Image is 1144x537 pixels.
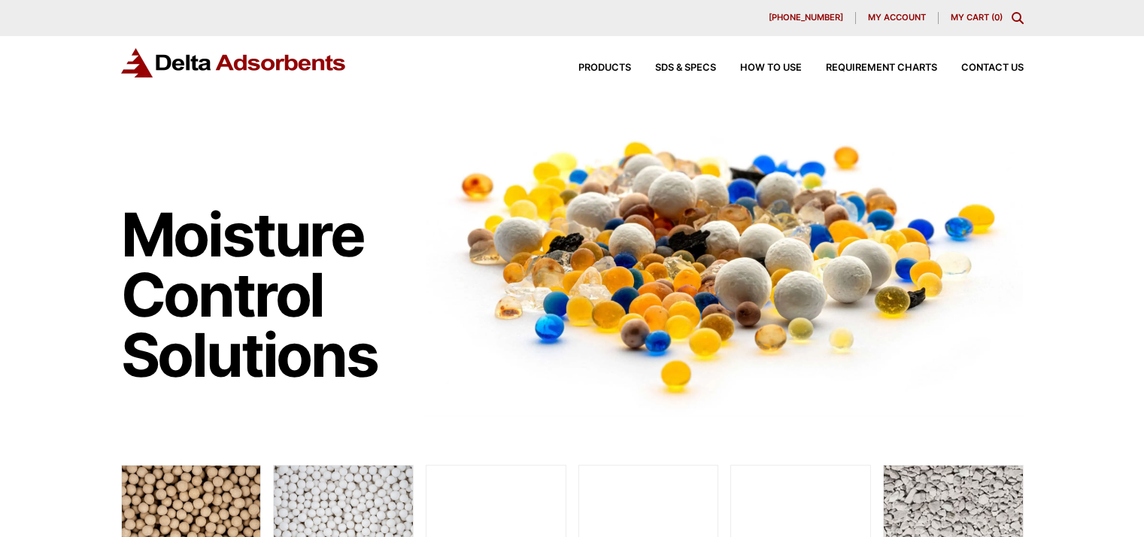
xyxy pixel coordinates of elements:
a: How to Use [716,63,802,73]
a: Contact Us [937,63,1024,73]
a: Products [554,63,631,73]
h1: Moisture Control Solutions [121,205,411,385]
span: Products [578,63,631,73]
span: [PHONE_NUMBER] [769,14,843,22]
span: My account [868,14,926,22]
a: My account [856,12,939,24]
a: Requirement Charts [802,63,937,73]
span: Contact Us [961,63,1024,73]
a: My Cart (0) [951,12,1003,23]
div: Toggle Modal Content [1012,12,1024,24]
span: Requirement Charts [826,63,937,73]
a: [PHONE_NUMBER] [757,12,856,24]
span: How to Use [740,63,802,73]
span: 0 [994,12,1000,23]
a: SDS & SPECS [631,63,716,73]
img: Image [426,114,1024,417]
span: SDS & SPECS [655,63,716,73]
img: Delta Adsorbents [121,48,347,77]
